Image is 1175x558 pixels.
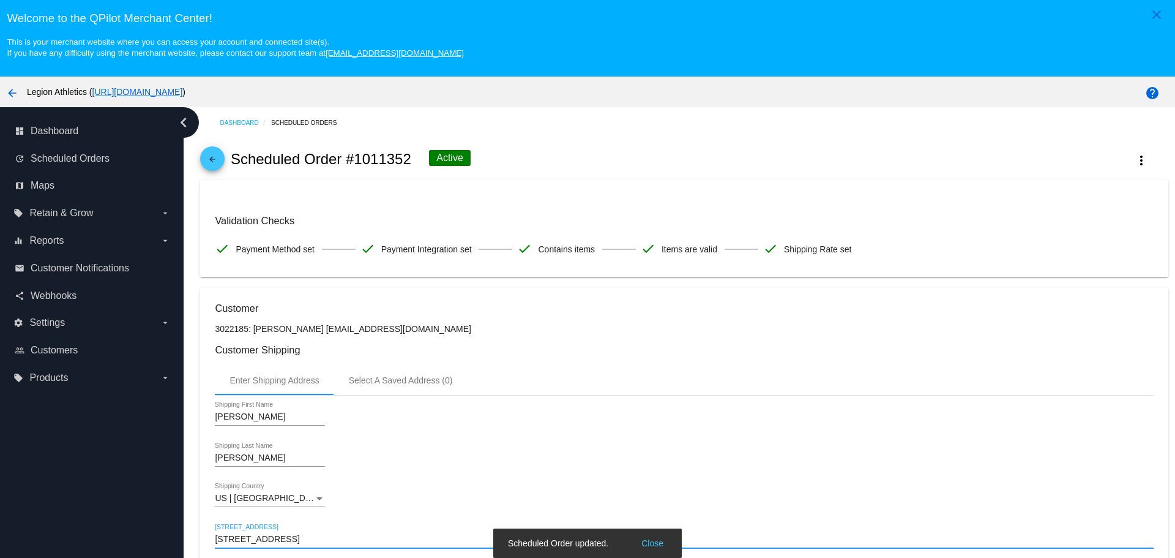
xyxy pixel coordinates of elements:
a: people_outline Customers [15,341,170,360]
i: arrow_drop_down [160,236,170,246]
a: dashboard Dashboard [15,121,170,141]
div: Enter Shipping Address [229,375,319,385]
simple-snack-bar: Scheduled Order updated. [508,537,667,549]
h3: Customer [215,303,1153,314]
i: equalizer [13,236,23,246]
mat-icon: check [641,241,655,256]
span: Scheduled Orders [31,153,110,164]
a: [EMAIL_ADDRESS][DOMAIN_NAME] [326,48,464,58]
div: Active [429,150,471,166]
span: Products [29,372,68,383]
i: dashboard [15,126,24,136]
i: arrow_drop_down [160,318,170,328]
a: Dashboard [220,113,271,132]
div: Select A Saved Address (0) [349,375,453,385]
h3: Customer Shipping [215,344,1153,356]
h3: Welcome to the QPilot Merchant Center! [7,12,1168,25]
h2: Scheduled Order #1011352 [231,151,411,168]
button: Close [638,537,667,549]
mat-icon: help [1145,86,1160,100]
i: arrow_drop_down [160,208,170,218]
span: Reports [29,235,64,246]
input: Shipping Street 1 [215,535,1153,545]
mat-icon: more_vert [1134,153,1149,168]
i: local_offer [13,373,23,383]
span: Customer Notifications [31,263,129,274]
i: settings [13,318,23,328]
a: map Maps [15,176,170,195]
p: 3022185: [PERSON_NAME] [EMAIL_ADDRESS][DOMAIN_NAME] [215,324,1153,334]
a: update Scheduled Orders [15,149,170,168]
span: Customers [31,345,78,356]
mat-icon: close [1149,7,1164,22]
i: update [15,154,24,164]
a: Scheduled Orders [271,113,348,132]
i: people_outline [15,345,24,355]
span: Contains items [538,236,595,262]
span: Shipping Rate set [784,236,852,262]
i: map [15,181,24,190]
mat-icon: arrow_back [5,86,20,100]
mat-icon: check [517,241,532,256]
mat-icon: check [763,241,778,256]
a: [URL][DOMAIN_NAME] [92,87,183,97]
span: Payment Method set [236,236,314,262]
mat-select: Shipping Country [215,494,325,503]
a: email Customer Notifications [15,258,170,278]
span: Settings [29,317,65,328]
small: This is your merchant website where you can access your account and connected site(s). If you hav... [7,37,463,58]
i: local_offer [13,208,23,218]
i: email [15,263,24,273]
h3: Validation Checks [215,215,1153,227]
i: chevron_left [174,113,193,132]
span: Retain & Grow [29,208,93,219]
mat-icon: arrow_back [205,155,220,170]
span: Payment Integration set [381,236,472,262]
mat-icon: check [215,241,229,256]
input: Shipping First Name [215,412,325,422]
i: arrow_drop_down [160,373,170,383]
span: US | [GEOGRAPHIC_DATA] [215,493,323,503]
span: Webhooks [31,290,76,301]
a: share Webhooks [15,286,170,306]
i: share [15,291,24,301]
span: Legion Athletics ( ) [27,87,185,97]
span: Items are valid [662,236,717,262]
input: Shipping Last Name [215,453,325,463]
span: Maps [31,180,54,191]
span: Dashboard [31,126,78,137]
mat-icon: check [360,241,375,256]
